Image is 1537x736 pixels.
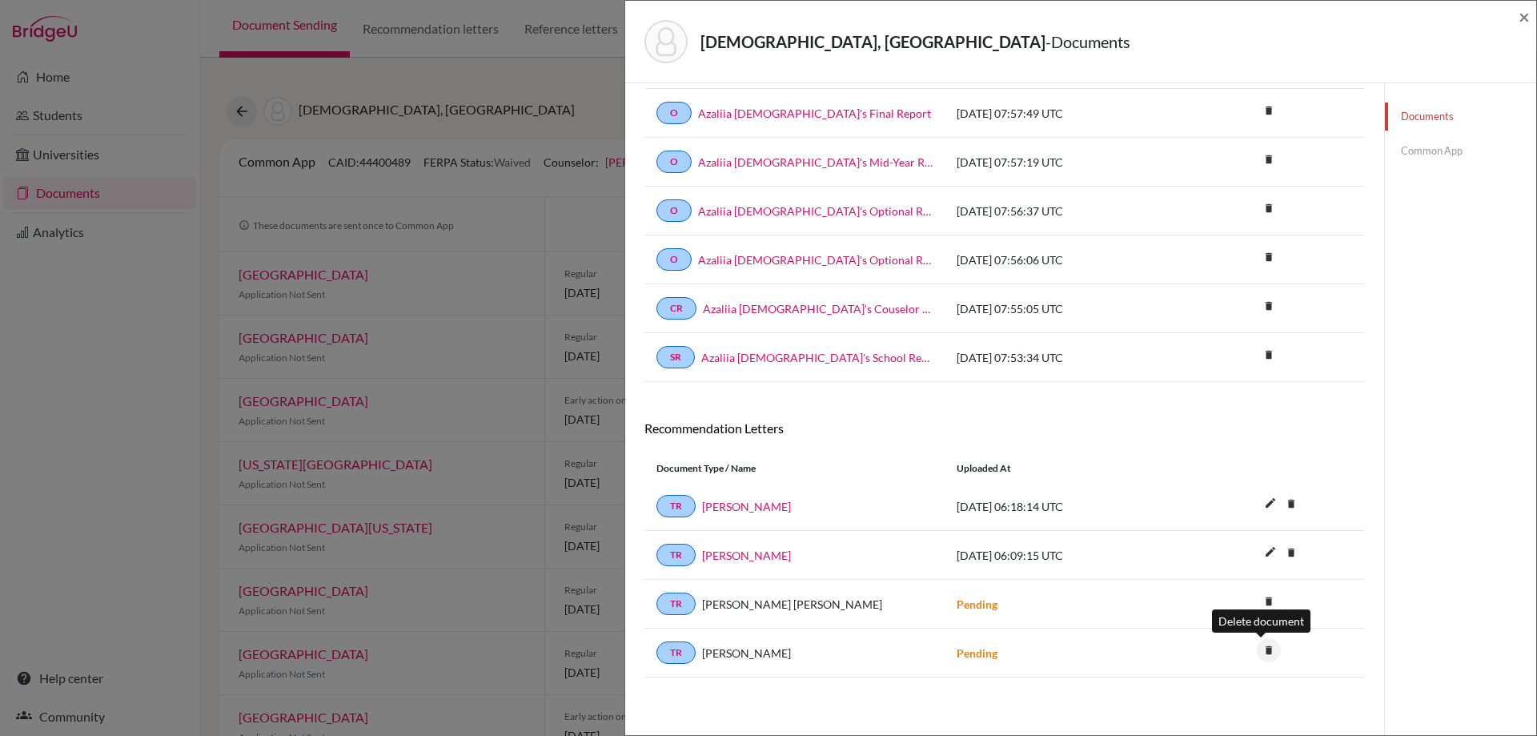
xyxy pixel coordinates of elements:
a: Azaliia [DEMOGRAPHIC_DATA]'s School Report [701,349,933,366]
i: delete [1257,245,1281,269]
a: O [656,199,692,222]
div: [DATE] 07:53:34 UTC [945,349,1185,366]
a: delete [1257,199,1281,220]
i: delete [1257,343,1281,367]
a: [PERSON_NAME] [702,498,791,515]
i: delete [1279,541,1303,565]
button: edit [1257,541,1284,565]
button: edit [1257,493,1284,517]
a: SR [656,346,695,368]
a: delete [1257,247,1281,269]
i: edit [1258,539,1283,565]
h6: Recommendation Letters [644,420,1365,436]
div: [DATE] 07:56:37 UTC [945,203,1185,219]
a: [PERSON_NAME] [702,547,791,564]
span: [DATE] 06:18:14 UTC [957,500,1063,513]
div: [DATE] 07:55:05 UTC [945,300,1185,317]
a: TR [656,495,696,517]
a: Azaliia [DEMOGRAPHIC_DATA]'s Optional Report 2 [698,203,933,219]
strong: [DEMOGRAPHIC_DATA], [GEOGRAPHIC_DATA] [700,32,1045,51]
a: Azaliia [DEMOGRAPHIC_DATA]'s Final Report [698,105,931,122]
strong: Pending [957,646,997,660]
div: Uploaded at [945,461,1185,476]
a: O [656,248,692,271]
a: O [656,102,692,124]
div: Delete document [1212,609,1310,633]
a: delete [1257,101,1281,123]
div: [DATE] 07:57:19 UTC [945,154,1185,171]
a: TR [656,593,696,615]
i: delete [1279,492,1303,516]
a: O [656,151,692,173]
a: delete [1257,641,1281,662]
span: - Documents [1045,32,1130,51]
a: CR [656,297,696,320]
a: delete [1279,494,1303,516]
span: [PERSON_NAME] [702,645,791,662]
strong: Pending [957,597,997,611]
i: delete [1257,99,1281,123]
button: Close [1519,7,1530,26]
a: delete [1257,345,1281,367]
div: [DATE] 07:57:49 UTC [945,105,1185,122]
a: Azaliia [DEMOGRAPHIC_DATA]'s Optional Report [698,251,933,268]
span: [DATE] 06:09:15 UTC [957,549,1063,562]
span: × [1519,5,1530,28]
div: Document Type / Name [644,461,945,476]
i: delete [1257,589,1281,613]
a: delete [1257,296,1281,318]
a: Common App [1385,137,1536,165]
a: Azaliia [DEMOGRAPHIC_DATA]'s Mid-Year Report [698,154,933,171]
span: [PERSON_NAME] [PERSON_NAME] [702,596,882,613]
a: delete [1257,150,1281,171]
i: delete [1257,196,1281,220]
a: delete [1257,592,1281,613]
a: Azaliia [DEMOGRAPHIC_DATA]'s Couselor Recommendation [703,300,933,317]
i: delete [1257,638,1281,662]
a: delete [1279,543,1303,565]
a: Documents [1385,103,1536,131]
i: delete [1257,294,1281,318]
a: TR [656,641,696,664]
div: [DATE] 07:56:06 UTC [945,251,1185,268]
a: TR [656,544,696,566]
i: delete [1257,147,1281,171]
i: edit [1258,490,1283,516]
